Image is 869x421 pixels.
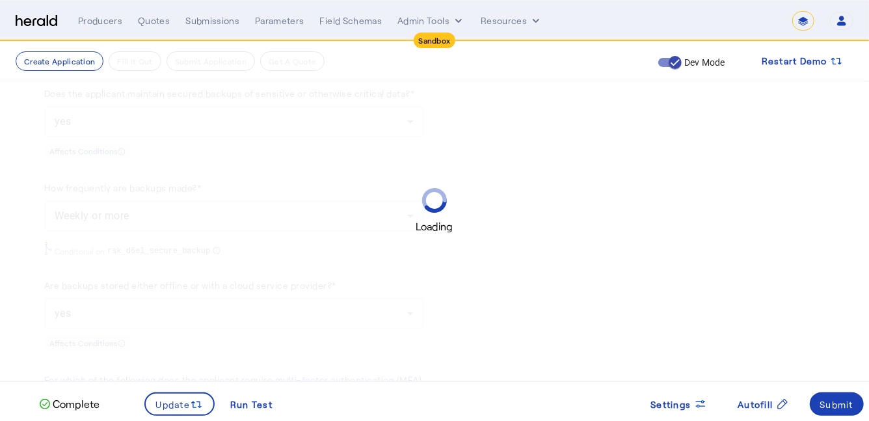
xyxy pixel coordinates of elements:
[144,392,215,416] button: Update
[109,51,161,71] button: Fill it Out
[641,392,717,416] button: Settings
[481,14,542,27] button: Resources dropdown menu
[762,53,827,69] span: Restart Demo
[728,392,799,416] button: Autofill
[751,49,853,73] button: Restart Demo
[156,398,191,411] span: Update
[185,14,239,27] div: Submissions
[820,398,854,411] div: Submit
[50,396,100,412] p: Complete
[414,33,456,48] div: Sandbox
[167,51,255,71] button: Submit Application
[651,398,691,411] span: Settings
[138,14,170,27] div: Quotes
[16,51,103,71] button: Create Application
[397,14,465,27] button: internal dropdown menu
[78,14,122,27] div: Producers
[230,398,273,411] div: Run Test
[260,51,325,71] button: Get A Quote
[220,392,283,416] button: Run Test
[810,392,864,416] button: Submit
[255,14,304,27] div: Parameters
[682,56,725,69] label: Dev Mode
[320,14,382,27] div: Field Schemas
[738,398,773,411] span: Autofill
[16,15,57,27] img: Herald Logo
